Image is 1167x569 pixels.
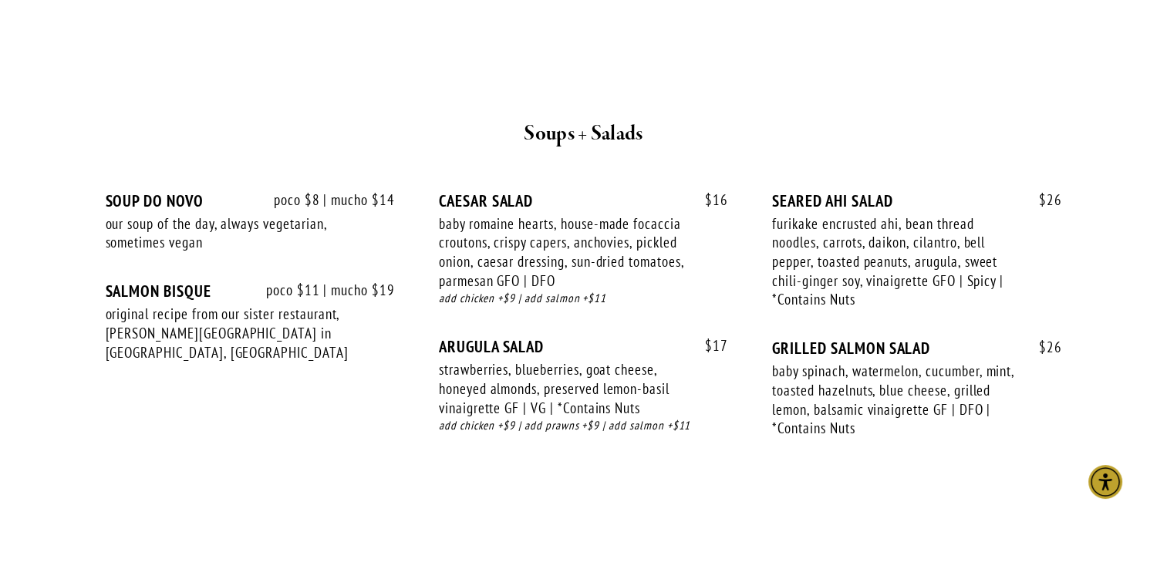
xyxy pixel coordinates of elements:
[1039,190,1047,209] span: $
[1024,338,1062,356] span: 26
[1088,465,1122,499] div: Accessibility Menu
[439,214,684,291] div: baby romaine hearts, house-made focaccia croutons, crispy capers, anchovies, pickled onion, caesa...
[258,191,395,209] span: poco $8 | mucho $14
[106,281,395,301] div: SALMON BISQUE
[705,336,713,355] span: $
[772,191,1061,210] div: SEARED AHI SALAD
[439,290,728,308] div: add chicken +$9 | add salmon +$11
[705,190,713,209] span: $
[439,417,728,435] div: add chicken +$9 | add prawns +$9 | add salmon +$11
[524,120,643,147] strong: Soups + Salads
[772,338,1061,358] div: GRILLED SALMON SALAD
[439,337,728,356] div: ARUGULA SALAD
[439,360,684,417] div: strawberries, blueberries, goat cheese, honeyed almonds, preserved lemon-basil vinaigrette GF | V...
[1024,191,1062,209] span: 26
[106,214,351,252] div: our soup of the day, always vegetarian, sometimes vegan
[690,337,728,355] span: 17
[439,191,728,210] div: CAESAR SALAD
[251,281,395,299] span: poco $11 | mucho $19
[690,191,728,209] span: 16
[772,214,1017,310] div: furikake encrusted ahi, bean thread noodles, carrots, daikon, cilantro, bell pepper, toasted pean...
[1039,338,1047,356] span: $
[106,305,351,362] div: original recipe from our sister restaurant, [PERSON_NAME][GEOGRAPHIC_DATA] in [GEOGRAPHIC_DATA], ...
[106,191,395,210] div: SOUP DO NOVO
[772,362,1017,438] div: baby spinach, watermelon, cucumber, mint, toasted hazelnuts, blue cheese, grilled lemon, balsamic...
